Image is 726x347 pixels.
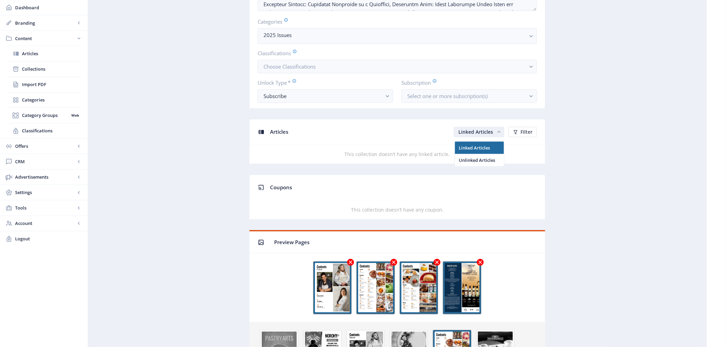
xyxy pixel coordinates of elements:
[15,158,75,165] span: CRM
[264,31,526,39] nb-select-label: 2025 Issues
[15,236,82,242] span: Logout
[270,184,292,191] span: Coupons
[7,62,81,77] a: Collections
[7,93,81,108] a: Categories
[401,89,537,103] button: Select one or more subscription(s)
[274,237,537,248] div: Preview Pages
[258,49,531,57] label: Classifications
[22,50,81,57] span: Articles
[15,220,75,227] span: Account
[249,119,546,164] app-collection-view: Articles
[22,112,69,119] span: Category Groups
[15,189,75,196] span: Settings
[7,108,81,123] a: Category GroupsWeb
[258,28,537,44] button: 2025 Issues
[454,127,504,137] button: Linked Articles
[15,4,82,11] span: Dashboard
[22,66,81,73] span: Collections
[258,18,531,25] label: Categories
[69,112,81,119] nb-badge: Web
[508,127,537,137] button: Filter
[249,206,545,214] div: This collection doesn’t have any coupon.
[401,79,531,86] label: Subscription
[7,46,81,61] a: Articles
[249,150,545,158] div: This collection doesn’t have any linked article.
[520,129,532,135] span: Filter
[7,77,81,92] a: Import PDF
[15,205,75,212] span: Tools
[22,81,81,88] span: Import PDF
[249,175,546,220] app-collection-view: Coupons
[15,143,75,150] span: Offers
[15,174,75,181] span: Advertisements
[455,154,504,166] nb-option: Unlinked Articles
[22,128,81,134] span: Classifications
[15,20,75,26] span: Branding
[455,142,504,154] nb-option: Linked Articles
[458,129,493,135] span: Linked Articles
[264,92,382,100] div: Subscribe
[258,60,537,73] button: Choose Classifications
[22,97,81,104] span: Categories
[258,79,388,86] label: Unlock Type
[264,63,316,70] span: Choose Classifications
[270,128,288,135] span: Articles
[15,35,75,42] span: Content
[258,89,393,103] button: Subscribe
[407,93,488,99] span: Select one or more subscription(s)
[7,123,81,139] a: Classifications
